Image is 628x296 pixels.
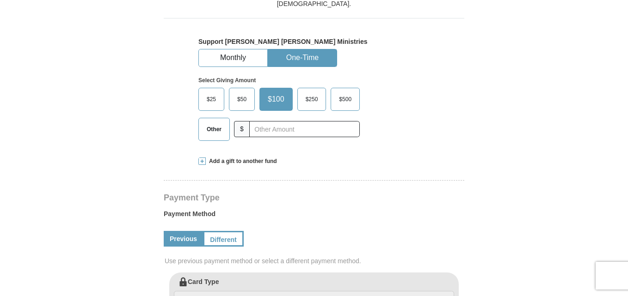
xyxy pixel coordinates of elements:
[199,49,267,66] button: Monthly
[198,38,430,46] h5: Support [PERSON_NAME] [PERSON_NAME] Ministries
[165,256,465,266] span: Use previous payment method or select a different payment method.
[249,121,360,137] input: Other Amount
[203,231,244,247] a: Different
[202,122,226,136] span: Other
[164,231,203,247] a: Previous
[263,92,289,106] span: $100
[268,49,337,66] button: One-Time
[301,92,323,106] span: $250
[164,209,464,223] label: Payment Method
[334,92,356,106] span: $500
[164,194,464,201] h4: Payment Type
[198,77,256,84] strong: Select Giving Amount
[233,92,251,106] span: $50
[234,121,250,137] span: $
[202,92,221,106] span: $25
[206,157,277,165] span: Add a gift to another fund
